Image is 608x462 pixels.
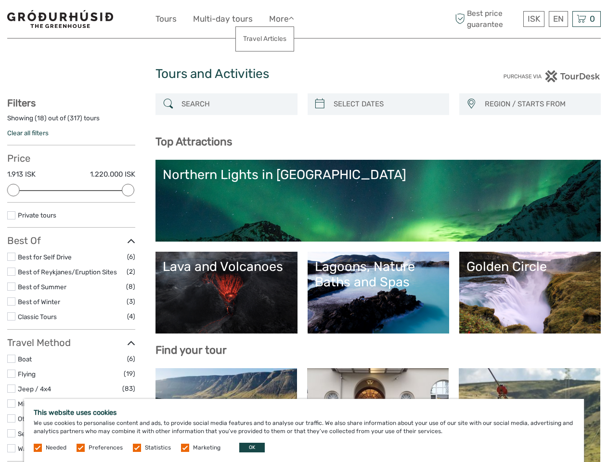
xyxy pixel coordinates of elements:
a: Mini Bus / Car [18,400,59,408]
h5: This website uses cookies [34,409,574,417]
span: (2) [127,266,135,277]
label: Preferences [89,444,123,452]
div: We use cookies to personalise content and ads, to provide social media features and to analyse ou... [24,399,584,462]
label: Marketing [193,444,220,452]
a: Other / Non-Travel [18,415,74,423]
input: SELECT DATES [330,96,444,113]
img: 1578-341a38b5-ce05-4595-9f3d-b8aa3718a0b3_logo_small.jpg [7,10,113,28]
span: (6) [127,353,135,364]
div: Northern Lights in [GEOGRAPHIC_DATA] [163,167,594,182]
h3: Best Of [7,235,135,246]
label: Needed [46,444,66,452]
span: 0 [588,14,596,24]
a: Multi-day tours [193,12,253,26]
span: (19) [124,368,135,379]
span: (8) [126,281,135,292]
a: Self-Drive [18,430,48,437]
span: ISK [528,14,540,24]
span: Best price guarantee [453,8,521,29]
span: (4) [127,311,135,322]
b: Top Attractions [155,135,232,148]
a: Best of Winter [18,298,60,306]
b: Find your tour [155,344,227,357]
h1: Tours and Activities [155,66,453,82]
a: Northern Lights in [GEOGRAPHIC_DATA] [163,167,594,234]
button: REGION / STARTS FROM [480,96,596,112]
h3: Price [7,153,135,164]
a: Walking [18,445,40,452]
strong: Filters [7,97,36,109]
span: (6) [127,251,135,262]
div: Lagoons, Nature Baths and Spas [315,259,442,290]
label: 1.913 ISK [7,169,36,180]
span: (128) [119,398,135,409]
a: Lagoons, Nature Baths and Spas [315,259,442,326]
div: Showing ( ) out of ( ) tours [7,114,135,128]
div: Lava and Volcanoes [163,259,290,274]
img: PurchaseViaTourDesk.png [503,70,601,82]
input: SEARCH [178,96,292,113]
button: Open LiveChat chat widget [111,15,122,26]
a: Boat [18,355,32,363]
p: We're away right now. Please check back later! [13,17,109,25]
a: Best for Self Drive [18,253,72,261]
label: 317 [70,114,80,123]
a: Tours [155,12,177,26]
h3: Travel Method [7,337,135,348]
a: Private tours [18,211,56,219]
span: (83) [122,383,135,394]
label: 1.220.000 ISK [90,169,135,180]
a: Golden Circle [466,259,594,326]
div: EN [549,11,568,27]
a: Lava and Volcanoes [163,259,290,326]
button: OK [239,443,265,452]
div: Golden Circle [466,259,594,274]
a: Flying [18,370,36,378]
a: More [269,12,294,26]
a: Classic Tours [18,313,57,321]
a: Travel Articles [236,29,294,48]
span: (3) [127,296,135,307]
label: 18 [37,114,44,123]
a: Best of Reykjanes/Eruption Sites [18,268,117,276]
a: Clear all filters [7,129,49,137]
label: Statistics [145,444,171,452]
a: Jeep / 4x4 [18,385,51,393]
a: Best of Summer [18,283,66,291]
